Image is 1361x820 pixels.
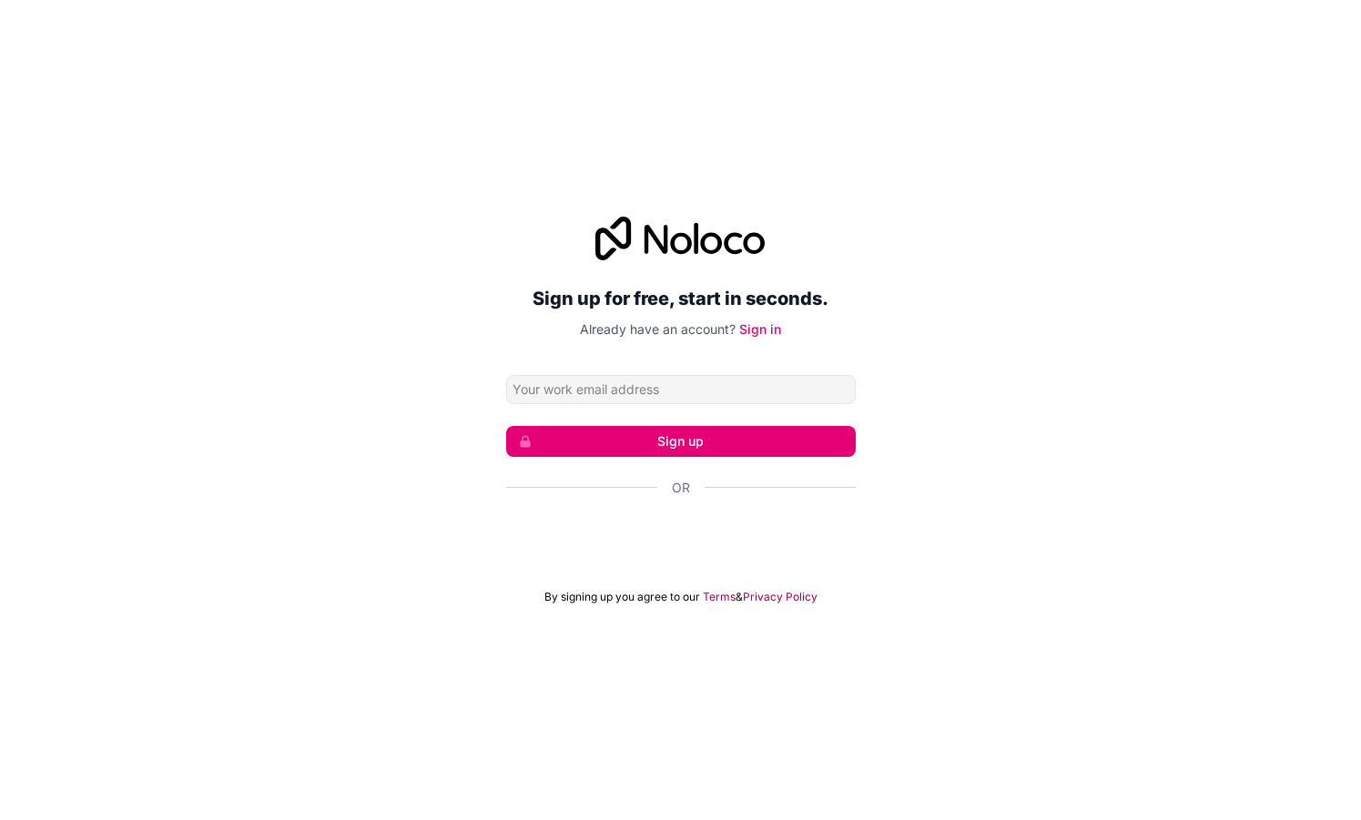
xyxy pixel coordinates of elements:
[739,321,781,337] a: Sign in
[743,590,818,604] a: Privacy Policy
[672,479,690,497] span: Or
[506,282,856,315] h2: Sign up for free, start in seconds.
[736,590,743,604] span: &
[580,321,736,337] span: Already have an account?
[703,590,736,604] a: Terms
[544,590,700,604] span: By signing up you agree to our
[506,426,856,457] button: Sign up
[506,375,856,404] input: Email address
